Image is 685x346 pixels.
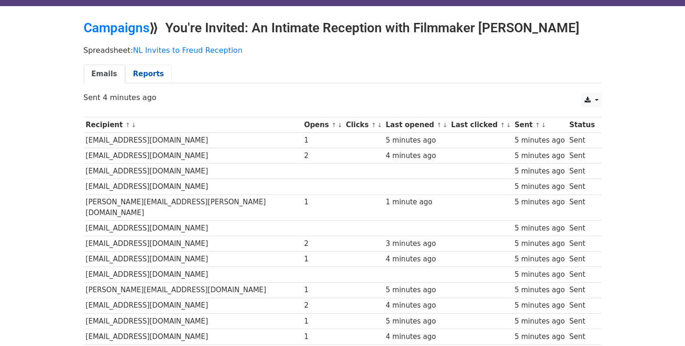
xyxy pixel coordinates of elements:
td: Sent [567,221,597,236]
a: Emails [84,65,125,84]
td: [EMAIL_ADDRESS][DOMAIN_NAME] [84,221,302,236]
td: [EMAIL_ADDRESS][DOMAIN_NAME] [84,148,302,164]
div: 5 minutes ago [515,181,565,192]
div: 4 minutes ago [386,151,446,161]
a: ↓ [541,122,546,129]
div: 5 minutes ago [515,332,565,342]
a: ↓ [337,122,342,129]
a: ↑ [500,122,505,129]
td: Sent [567,179,597,195]
th: Last opened [383,117,449,133]
div: 2 [304,151,341,161]
td: [PERSON_NAME][EMAIL_ADDRESS][DOMAIN_NAME] [84,282,302,298]
td: [EMAIL_ADDRESS][DOMAIN_NAME] [84,252,302,267]
div: 4 minutes ago [386,254,446,265]
th: Recipient [84,117,302,133]
div: 5 minutes ago [386,316,446,327]
a: ↓ [506,122,511,129]
td: [EMAIL_ADDRESS][DOMAIN_NAME] [84,164,302,179]
div: 1 [304,316,341,327]
td: [EMAIL_ADDRESS][DOMAIN_NAME] [84,313,302,329]
td: [EMAIL_ADDRESS][DOMAIN_NAME] [84,179,302,195]
a: Reports [125,65,172,84]
div: 5 minutes ago [386,285,446,296]
td: [EMAIL_ADDRESS][DOMAIN_NAME] [84,133,302,148]
td: [EMAIL_ADDRESS][DOMAIN_NAME] [84,236,302,252]
td: Sent [567,298,597,313]
td: Sent [567,236,597,252]
div: 2 [304,238,341,249]
div: 5 minutes ago [515,223,565,234]
td: Sent [567,195,597,221]
iframe: Chat Widget [638,301,685,346]
td: [EMAIL_ADDRESS][DOMAIN_NAME] [84,329,302,344]
p: Sent 4 minutes ago [84,93,602,102]
div: 5 minutes ago [515,238,565,249]
a: ↑ [332,122,337,129]
div: 2 [304,300,341,311]
td: [EMAIL_ADDRESS][DOMAIN_NAME] [84,267,302,282]
th: Sent [512,117,567,133]
div: 1 [304,197,341,208]
div: 5 minutes ago [386,135,446,146]
a: ↓ [377,122,382,129]
div: 5 minutes ago [515,166,565,177]
th: Clicks [344,117,383,133]
div: 5 minutes ago [515,197,565,208]
div: 4 minutes ago [386,300,446,311]
h2: ⟫ You're Invited: An Intimate Reception with Filmmaker [PERSON_NAME] [84,20,602,36]
td: Sent [567,148,597,164]
p: Spreadsheet: [84,45,602,55]
div: 3 minutes ago [386,238,446,249]
div: 1 [304,254,341,265]
td: Sent [567,267,597,282]
td: Sent [567,313,597,329]
div: 5 minutes ago [515,300,565,311]
td: [PERSON_NAME][EMAIL_ADDRESS][PERSON_NAME][DOMAIN_NAME] [84,195,302,221]
div: 5 minutes ago [515,316,565,327]
div: 5 minutes ago [515,254,565,265]
a: ↑ [437,122,442,129]
div: 1 minute ago [386,197,446,208]
td: Sent [567,133,597,148]
a: NL Invites to Freud Reception [133,46,243,55]
div: 5 minutes ago [515,135,565,146]
div: 5 minutes ago [515,285,565,296]
a: ↑ [125,122,130,129]
a: Campaigns [84,20,149,36]
th: Last clicked [449,117,512,133]
th: Status [567,117,597,133]
div: 5 minutes ago [515,269,565,280]
div: 1 [304,285,341,296]
th: Opens [302,117,344,133]
div: 1 [304,135,341,146]
div: 1 [304,332,341,342]
a: ↓ [131,122,136,129]
td: [EMAIL_ADDRESS][DOMAIN_NAME] [84,298,302,313]
td: Sent [567,282,597,298]
div: 5 minutes ago [515,151,565,161]
td: Sent [567,329,597,344]
td: Sent [567,252,597,267]
div: 4 minutes ago [386,332,446,342]
td: Sent [567,164,597,179]
a: ↑ [535,122,540,129]
a: ↓ [443,122,448,129]
a: ↑ [371,122,376,129]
